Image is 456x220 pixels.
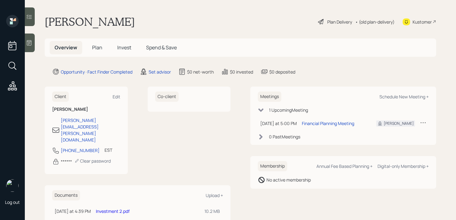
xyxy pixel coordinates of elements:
[45,15,135,29] h1: [PERSON_NAME]
[61,147,100,154] div: [PHONE_NUMBER]
[260,120,297,127] div: [DATE] at 5:00 PM
[269,69,295,75] div: $0 deposited
[258,92,281,102] h6: Meetings
[113,94,120,100] div: Edit
[155,92,179,102] h6: Co-client
[96,208,130,214] a: Investment 2.pdf
[206,192,223,198] div: Upload +
[269,107,308,113] div: 1 Upcoming Meeting
[74,158,111,164] div: Clear password
[5,199,20,205] div: Log out
[146,44,177,51] span: Spend & Save
[266,177,311,183] div: No active membership
[355,19,395,25] div: • (old plan-delivery)
[204,208,221,214] div: 10.2 MB
[52,107,120,112] h6: [PERSON_NAME]
[55,44,77,51] span: Overview
[61,69,132,75] div: Opportunity · Fact Finder Completed
[187,69,214,75] div: $0 net-worth
[149,69,171,75] div: Set advisor
[384,121,414,126] div: [PERSON_NAME]
[105,147,112,153] div: EST
[92,44,102,51] span: Plan
[6,179,19,192] img: retirable_logo.png
[230,69,253,75] div: $0 invested
[413,19,432,25] div: Kustomer
[269,133,300,140] div: 0 Past Meeting s
[117,44,131,51] span: Invest
[55,208,91,214] div: [DATE] at 4:39 PM
[61,117,120,143] div: [PERSON_NAME][EMAIL_ADDRESS][PERSON_NAME][DOMAIN_NAME]
[258,161,287,171] h6: Membership
[52,190,80,200] h6: Documents
[316,163,373,169] div: Annual Fee Based Planning +
[379,94,429,100] div: Schedule New Meeting +
[327,19,352,25] div: Plan Delivery
[302,120,354,127] div: Financial Planning Meeting
[52,92,69,102] h6: Client
[378,163,429,169] div: Digital-only Membership +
